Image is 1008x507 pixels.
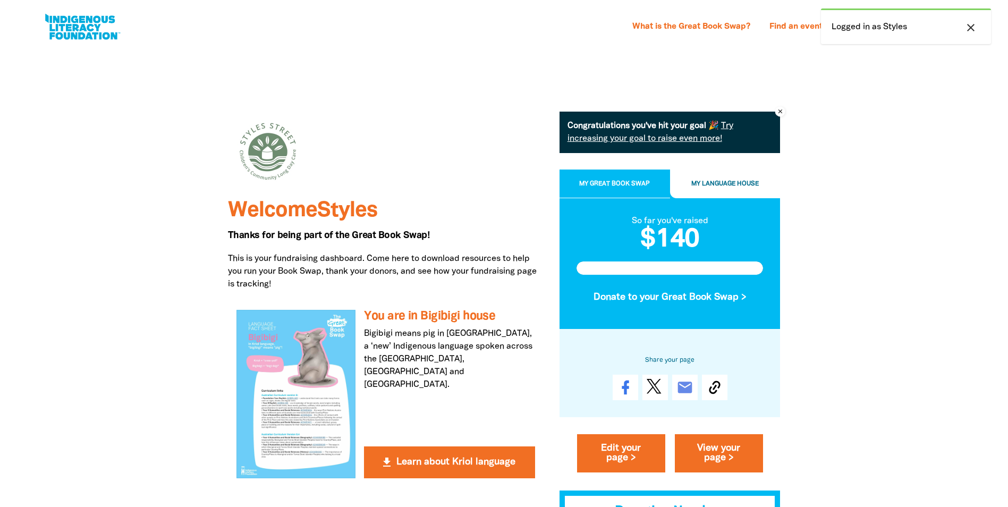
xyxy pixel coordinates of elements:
[642,375,668,400] a: Post
[364,310,535,323] h3: You are in Bigibigi house
[380,456,393,469] i: get_app
[613,375,638,400] a: Share
[675,434,763,472] a: View your page >
[670,170,781,198] button: My Language House
[763,19,829,36] a: Find an event
[577,227,764,253] h2: $140
[691,181,759,187] span: My Language House
[577,434,665,472] a: Edit your page >
[228,231,430,240] span: Thanks for being part of the Great Book Swap!
[676,379,693,396] i: email
[672,375,698,400] a: email
[560,170,670,198] button: My Great Book Swap
[626,19,757,36] a: What is the Great Book Swap?
[579,181,650,187] span: My Great Book Swap
[775,106,785,116] button: close
[961,21,980,35] button: close
[228,252,544,291] p: This is your fundraising dashboard. Come here to download resources to help you run your Book Swa...
[364,446,535,478] button: get_app Learn about Kriol language
[236,310,356,478] img: You are in Bigibigi house
[777,106,784,116] i: close
[577,354,764,366] h6: Share your page
[577,215,764,227] div: So far you've raised
[702,375,727,400] button: Copy Link
[821,9,991,44] div: Logged in as Styles
[228,201,377,221] span: Welcome Styles
[567,122,733,142] a: Try increasing your goal to raise even more!
[567,122,719,130] strong: Congratulations you've hit your goal 🎉
[577,283,764,312] button: Donate to your Great Book Swap >
[964,21,977,34] i: close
